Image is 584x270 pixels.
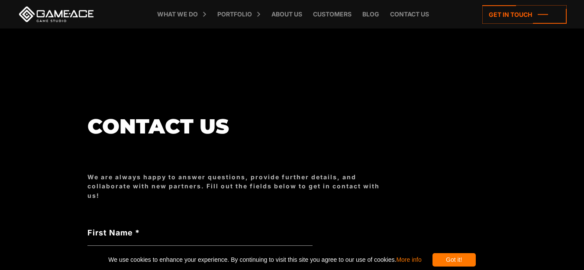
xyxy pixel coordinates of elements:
[432,253,476,267] div: Got it!
[396,256,421,263] a: More info
[87,115,390,138] h1: Contact us
[482,5,567,24] a: Get in touch
[108,253,421,267] span: We use cookies to enhance your experience. By continuing to visit this site you agree to our use ...
[87,227,313,238] label: First Name *
[87,172,390,200] div: We are always happy to answer questions, provide further details, and collaborate with new partne...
